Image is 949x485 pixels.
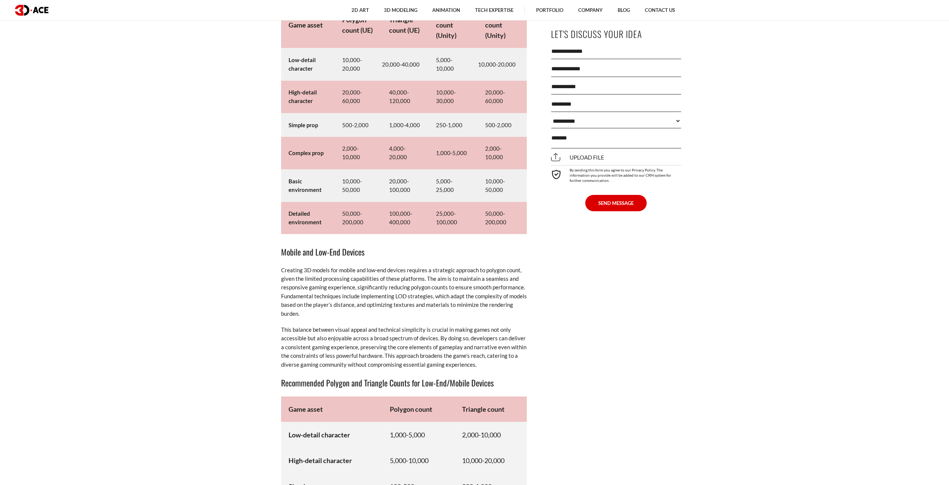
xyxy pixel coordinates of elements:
strong: Complex prop [289,150,324,156]
td: 5,000-10,000 [429,48,478,81]
td: 50,000-200,000 [335,202,382,234]
strong: Low-detail character [289,431,350,439]
td: 40,000-120,000 [382,81,429,113]
td: 250-1,000 [429,113,478,137]
p: Creating 3D models for mobile and low-end devices requires a strategic approach to polygon count,... [281,266,527,318]
h3: Mobile and Low-End Devices [281,245,527,258]
strong: Detailed environment [289,210,322,225]
strong: High-detail character [289,89,317,104]
td: 500-2,000 [478,113,527,137]
td: 1,000-4,000 [382,113,429,137]
td: 2,000-10,000 [455,422,527,448]
strong: Low-detail character [289,57,316,72]
strong: Polygon count [390,405,432,413]
div: By sending this form you agree to our Privacy Policy. The information you provide will be added t... [551,165,681,183]
strong: Triangle count [462,405,504,413]
td: 20,000-60,000 [335,81,382,113]
strong: Polygon count (Unity) [436,10,460,39]
h3: Recommended Polygon and Triangle Counts for Low-End/Mobile Devices [281,376,527,389]
td: 2,000-10,000 [335,137,382,169]
td: 1,000-5,000 [382,422,455,448]
td: 5,000-25,000 [429,169,478,202]
td: 100,000-400,000 [382,202,429,234]
span: Upload file [551,154,604,161]
td: 10,000-20,000 [478,48,527,81]
td: 50,000-200,000 [478,202,527,234]
p: This balance between visual appeal and technical simplicity is crucial in making games not only a... [281,325,527,369]
td: 2,000-10,000 [478,137,527,169]
td: 500-2,000 [335,113,382,137]
strong: Game asset [289,405,323,413]
td: 4,000-20,000 [382,137,429,169]
td: 10,000-20,000 [455,448,527,473]
button: SEND MESSAGE [585,195,647,211]
strong: Basic environment [289,178,322,193]
td: 20,000-100,000 [382,169,429,202]
td: 20,000-40,000 [382,48,429,81]
td: 20,000-60,000 [478,81,527,113]
td: 25,000-100,000 [429,202,478,234]
strong: Game asset [289,21,323,29]
td: 10,000-50,000 [335,169,382,202]
strong: Simple prop [289,122,318,128]
p: Let's Discuss Your Idea [551,26,681,42]
td: 10,000-20,000 [335,48,382,81]
img: logo dark [15,5,48,16]
strong: High-detail character [289,456,352,465]
td: 5,000-10,000 [382,448,455,473]
td: 1,000-5,000 [429,137,478,169]
strong: Triangle count (Unity) [485,10,509,39]
td: 10,000-50,000 [478,169,527,202]
strong: Polygon count (UE) [342,16,373,34]
strong: Triangle count (UE) [389,16,420,34]
td: 10,000-30,000 [429,81,478,113]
